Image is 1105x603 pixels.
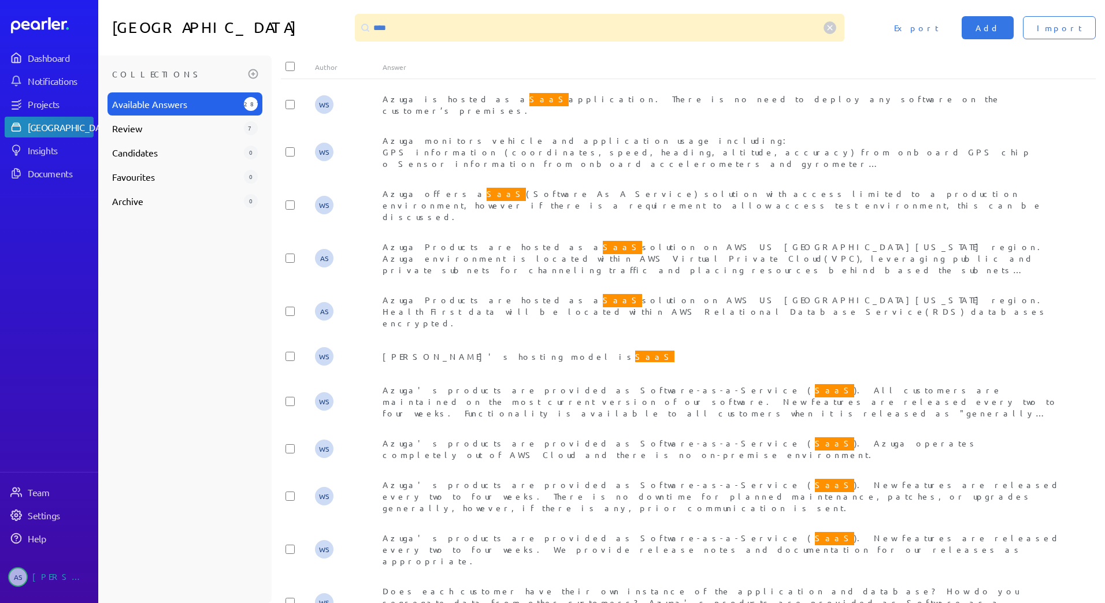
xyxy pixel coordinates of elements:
span: Add [976,22,1000,33]
a: Settings [5,505,94,526]
span: Azuga's products are provided as Software-as-a-Service ( ). New features are released every two t... [383,477,1060,513]
span: Archive [112,194,239,208]
a: Documents [5,163,94,184]
div: 7 [244,121,258,135]
span: Azuga Products are hosted as a solution on AWS US [GEOGRAPHIC_DATA][US_STATE] region. Azuga envir... [383,239,1047,298]
h3: Collections [112,65,244,83]
div: Team [28,486,92,498]
div: Help [28,533,92,544]
span: Audrie Stefanini [8,567,28,587]
div: Projects [28,98,92,110]
span: Candidates [112,146,239,159]
a: Team [5,482,94,502]
span: Azuga monitors vehicle and application usage including: GPS information (coordinates, speed, head... [383,135,1062,379]
span: SaaS [815,435,854,451]
span: SaaS [815,530,854,545]
span: Azuga's products are provided as Software-as-a-Service ( ). Azuga operates completely out of AWS ... [383,435,978,460]
div: Documents [28,167,92,179]
span: Wesley Simpson [315,440,333,458]
a: Insights [5,140,94,161]
span: SaaS [603,239,642,254]
span: Audrie Stefanini [315,249,333,267]
span: Review [112,121,239,135]
span: Wesley Simpson [315,196,333,214]
span: Export [894,22,939,33]
span: Favourites [112,170,239,184]
span: Wesley Simpson [315,143,333,161]
h1: [GEOGRAPHIC_DATA] [112,14,350,42]
button: Export [880,16,952,39]
span: Wesley Simpson [315,347,333,366]
div: [PERSON_NAME] [32,567,90,587]
span: Wesley Simpson [315,487,333,505]
div: Insights [28,144,92,156]
div: 0 [244,170,258,184]
span: Wesley Simpson [315,95,333,114]
span: Available Answers [112,97,239,111]
span: Wesley Simpson [315,540,333,559]
button: Add [962,16,1014,39]
div: 0 [244,146,258,159]
button: Import [1023,16,1096,39]
span: Wesley Simpson [315,392,333,411]
span: SaaS [487,186,526,201]
div: Author [315,62,383,72]
span: [PERSON_NAME]'s hosting model is [383,349,674,364]
span: SaaS [603,292,642,307]
a: Dashboard [11,17,94,33]
span: Import [1037,22,1082,33]
span: Azuga's products are provided as Software-as-a-Service ( ). All customers are maintained on the m... [383,382,1058,430]
a: AS[PERSON_NAME] [5,563,94,591]
span: Azuga Products are hosted as a solution on AWS US [GEOGRAPHIC_DATA][US_STATE] region. Health Firs... [383,292,1048,328]
span: SaaS [529,91,569,106]
span: SaaS [815,382,854,397]
div: Answer [383,62,1062,72]
div: Settings [28,509,92,521]
span: Audrie Stefanini [315,302,333,321]
span: SaaS [635,349,674,364]
a: Help [5,528,94,549]
a: [GEOGRAPHIC_DATA] [5,117,94,137]
span: Azuga offers a (Software As A Service) solution with access limited to a production environment, ... [383,186,1043,222]
div: 0 [244,194,258,208]
div: 287 [244,97,258,111]
div: Dashboard [28,52,92,64]
span: Azuga's products are provided as Software-as-a-Service ( ). New features are released every two t... [383,530,1060,566]
span: Azuga is hosted as a application. There is no need to deploy any software on the customer’s premi... [383,91,1001,116]
a: Projects [5,94,94,114]
a: Dashboard [5,47,94,68]
span: SaaS [815,477,854,492]
div: Notifications [28,75,92,87]
div: [GEOGRAPHIC_DATA] [28,121,114,133]
a: Notifications [5,70,94,91]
